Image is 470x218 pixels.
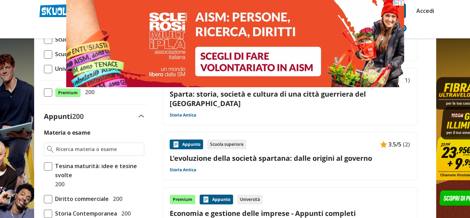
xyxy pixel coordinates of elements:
span: Premium [55,88,81,97]
span: 200 [118,209,131,218]
a: Accedi [416,3,431,18]
a: Sparta: storia, società e cultura di una città guerriera del [GEOGRAPHIC_DATA] [170,89,410,108]
span: (1) [403,76,410,85]
img: Appunti contenuto [172,141,179,148]
span: (2) [403,140,410,149]
span: Tesina maturità: idee e tesine svolte [52,161,144,180]
span: 200 [52,180,64,189]
label: Materia o esame [44,129,90,136]
span: 200 [82,88,94,97]
span: Scuola Superiore [52,50,101,59]
img: Appunti contenuto [380,141,387,148]
div: Scuola superiore [207,140,246,149]
span: Scuola Media [52,35,90,44]
a: Storia Antica [170,167,196,173]
a: Economia e gestione delle imprese - Appunti completi [170,209,410,218]
span: Storia Contemporanea [52,209,117,218]
span: Diritto commerciale [52,194,109,203]
a: Storia Antica [170,112,196,118]
img: Appunti contenuto [202,196,209,203]
img: Ricerca materia o esame [47,146,54,153]
div: Premium [170,195,195,204]
span: Università [52,64,83,73]
label: Appunti [44,112,84,121]
input: Ricerca materia o esame [56,146,141,153]
div: Appunto [170,140,203,149]
a: L'evoluzione della società spartana: dalle origini al governo [170,153,410,163]
img: Apri e chiudi sezione [139,115,144,118]
span: 3.5/5 [388,140,401,149]
span: 200 [110,194,122,203]
div: Appunto [200,195,233,204]
div: Università [237,195,263,204]
span: 200 [72,112,84,121]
